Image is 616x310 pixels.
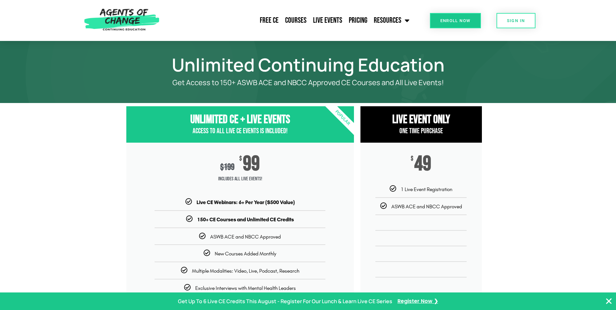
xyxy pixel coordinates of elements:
[346,12,371,29] a: Pricing
[163,12,413,29] nav: Menu
[305,80,380,155] div: Popular
[126,113,354,127] h3: Unlimited CE + Live Events
[399,127,443,136] span: One Time Purchase
[440,19,471,23] span: Enroll Now
[243,156,260,173] span: 99
[239,156,242,162] span: $
[220,162,234,173] div: 199
[126,173,354,186] span: Includes ALL Live Events!
[220,162,224,173] span: $
[401,186,452,192] span: 1 Live Event Registration
[178,297,392,306] p: Get Up To 6 Live CE Credits This August - Register For Our Lunch & Learn Live CE Series
[310,12,346,29] a: Live Events
[123,57,493,72] h1: Unlimited Continuing Education
[210,234,281,240] span: ASWB ACE and NBCC Approved
[497,13,535,28] a: SIGN IN
[371,12,413,29] a: Resources
[215,251,276,257] span: New Courses Added Monthly
[257,12,282,29] a: Free CE
[391,203,462,210] span: ASWB ACE and NBCC Approved
[397,297,438,306] a: Register Now ❯
[411,156,413,162] span: $
[414,156,431,173] span: 49
[149,79,467,87] p: Get Access to 150+ ASWB ACE and NBCC Approved CE Courses and All Live Events!
[507,19,525,23] span: SIGN IN
[196,199,295,205] b: Live CE Webinars: 6+ Per Year ($500 Value)
[195,285,296,291] span: Exclusive Interviews with Mental Health Leaders
[605,297,613,305] button: Close Banner
[282,12,310,29] a: Courses
[360,113,482,127] h3: Live Event Only
[192,268,299,274] span: Multiple Modalities: Video, Live, Podcast, Research
[430,13,481,28] a: Enroll Now
[197,216,294,223] b: 150+ CE Courses and Unlimited CE Credits
[193,127,288,136] span: Access to All Live CE Events Is Included!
